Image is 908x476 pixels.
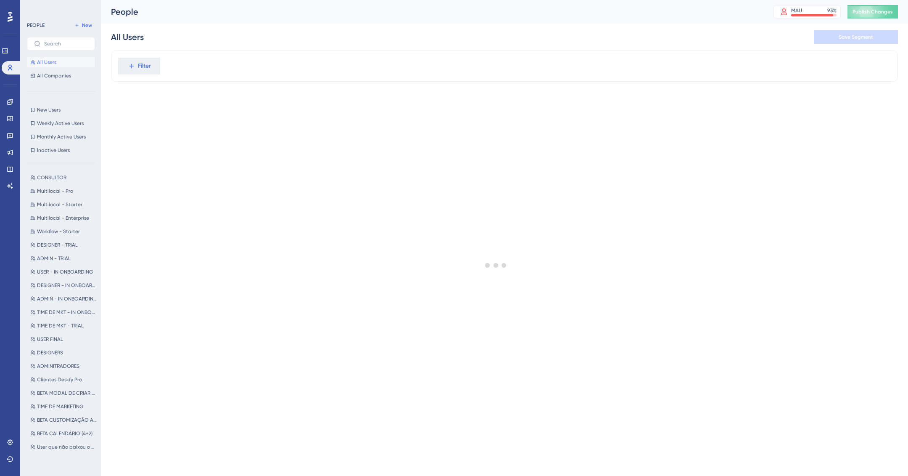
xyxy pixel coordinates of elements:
span: DESIGNER - TRIAL [37,242,78,248]
span: User que não baixou o app [37,444,97,450]
span: Multilocal - Starter [37,201,82,208]
span: ADMINITRADORES [37,363,79,370]
div: 93 % [827,7,837,14]
button: DESIGNER - IN ONBOARDING [27,280,100,290]
span: All Users [37,59,56,66]
span: TIME DE MKT - IN ONBOARDING [37,309,97,316]
span: Weekly Active Users [37,120,84,127]
span: CONSULTOR [37,174,66,181]
span: Multilocal - Enterprise [37,215,89,221]
button: Multilocal - Starter [27,199,100,210]
button: Multilocal - Pro [27,186,100,196]
span: TIME DE MARKETING [37,403,83,410]
button: DESIGNER - TRIAL [27,240,100,250]
button: TIME DE MKT - IN ONBOARDING [27,307,100,317]
span: Save Segment [839,34,873,40]
button: Workflow - Starter [27,226,100,237]
button: BETA CUSTOMIZAÇÃO AUTOMÁTICA (2+2) [27,415,100,425]
span: Publish Changes [853,8,893,15]
button: Weekly Active Users [27,118,95,128]
span: TIME DE MKT - TRIAL [37,322,84,329]
button: ADMIN - TRIAL [27,253,100,263]
button: USER FINAL [27,334,100,344]
button: DESIGNERS [27,348,100,358]
button: Save Segment [814,30,898,44]
span: New Users [37,106,61,113]
button: Clientes Deskfy Pro [27,375,100,385]
button: TIME DE MKT - TRIAL [27,321,100,331]
span: All Companies [37,72,71,79]
div: PEOPLE [27,22,45,29]
span: BETA CALENDÁRIO (4+2) [37,430,92,437]
button: TIME DE MARKETING [27,402,100,412]
div: All Users [111,31,144,43]
button: BETA CALENDÁRIO (4+2) [27,428,100,439]
span: ADMIN - IN ONBOARDING [37,295,97,302]
button: ADMINITRADORES [27,361,100,371]
button: Multilocal - Enterprise [27,213,100,223]
span: Workflow - Starter [37,228,80,235]
span: USER FINAL [37,336,63,343]
span: BETA CUSTOMIZAÇÃO AUTOMÁTICA (2+2) [37,417,97,423]
span: Inactive Users [37,147,70,154]
span: Multilocal - Pro [37,188,73,194]
button: CONSULTOR [27,173,100,183]
button: All Companies [27,71,95,81]
button: Inactive Users [27,145,95,155]
span: DESIGNERS [37,349,63,356]
button: All Users [27,57,95,67]
span: ADMIN - TRIAL [37,255,71,262]
span: BETA MODAL DE CRIAR TAREFA [37,390,97,396]
button: Publish Changes [847,5,898,19]
span: Clientes Deskfy Pro [37,376,82,383]
span: New [82,22,92,29]
button: ADMIN - IN ONBOARDING [27,294,100,304]
button: BETA MODAL DE CRIAR TAREFA [27,388,100,398]
div: MAU [791,7,802,14]
button: Monthly Active Users [27,132,95,142]
button: New Users [27,105,95,115]
button: New [71,20,95,30]
div: People [111,6,752,18]
button: USER - IN ONBOARDING [27,267,100,277]
button: User que não baixou o app [27,442,100,452]
input: Search [44,41,88,47]
span: DESIGNER - IN ONBOARDING [37,282,97,289]
span: Monthly Active Users [37,133,86,140]
span: USER - IN ONBOARDING [37,269,93,275]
